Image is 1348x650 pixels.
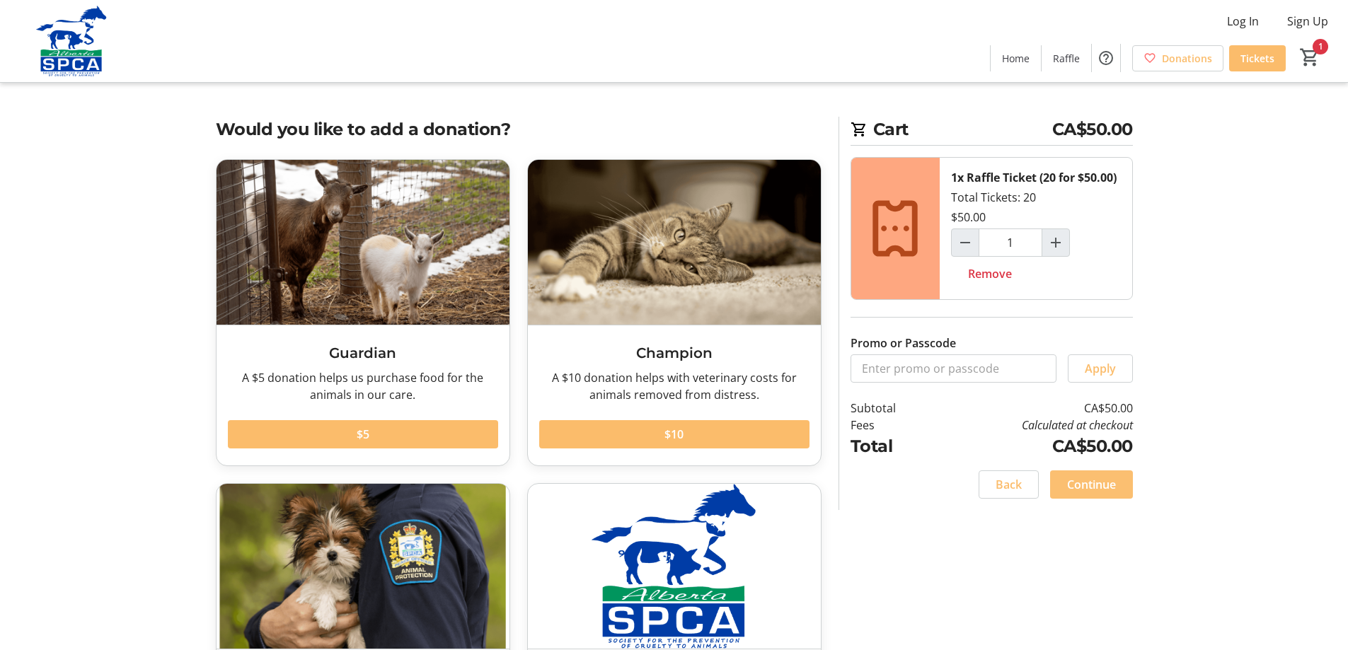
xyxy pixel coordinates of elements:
button: $10 [539,420,810,448]
span: Apply [1085,360,1116,377]
span: Back [996,476,1022,493]
span: Home [1002,51,1030,66]
button: $5 [228,420,498,448]
td: Fees [851,417,933,434]
div: Total Tickets: 20 [940,158,1132,299]
h3: Guardian [228,342,498,364]
img: Champion [528,160,821,325]
span: Sign Up [1287,13,1328,30]
input: Raffle Ticket (20 for $50.00) Quantity [979,228,1042,257]
button: Back [979,470,1039,499]
label: Promo or Passcode [851,335,956,352]
button: Decrement by one [952,229,979,256]
button: Apply [1068,354,1133,383]
span: Remove [968,265,1012,282]
span: Continue [1067,476,1116,493]
span: CA$50.00 [1052,117,1133,142]
button: Increment by one [1042,229,1069,256]
span: $10 [664,426,684,443]
td: Total [851,434,933,459]
img: Animal Hero [217,484,509,649]
img: Alberta SPCA's Logo [8,6,134,76]
button: Help [1092,44,1120,72]
input: Enter promo or passcode [851,354,1056,383]
a: Tickets [1229,45,1286,71]
h2: Cart [851,117,1133,146]
span: $5 [357,426,369,443]
td: CA$50.00 [932,434,1132,459]
td: CA$50.00 [932,400,1132,417]
div: $50.00 [951,209,986,226]
img: Donate Another Amount [528,484,821,649]
span: Log In [1227,13,1259,30]
a: Raffle [1042,45,1091,71]
button: Log In [1216,10,1270,33]
td: Subtotal [851,400,933,417]
h2: Would you like to add a donation? [216,117,822,142]
span: Tickets [1240,51,1274,66]
a: Donations [1132,45,1223,71]
button: Sign Up [1276,10,1340,33]
button: Remove [951,260,1029,288]
button: Continue [1050,470,1133,499]
h3: Champion [539,342,810,364]
td: Calculated at checkout [932,417,1132,434]
button: Cart [1297,45,1323,70]
div: A $10 donation helps with veterinary costs for animals removed from distress. [539,369,810,403]
img: Guardian [217,160,509,325]
div: A $5 donation helps us purchase food for the animals in our care. [228,369,498,403]
span: Raffle [1053,51,1080,66]
div: 1x Raffle Ticket (20 for $50.00) [951,169,1117,186]
span: Donations [1162,51,1212,66]
a: Home [991,45,1041,71]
